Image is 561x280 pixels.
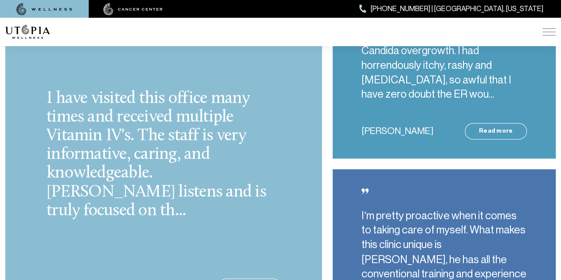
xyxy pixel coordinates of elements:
img: cancer center [103,3,163,16]
p: I treated at Utopia Wellness in [DATE], for severe liver toxicity and Candida overgrowth. I had h... [361,15,527,102]
img: icon [361,188,369,194]
a: [PHONE_NUMBER] | [GEOGRAPHIC_DATA], [US_STATE] [359,3,543,15]
p: I have visited this office many times and received multiple Vitamin IV's. The staff is very infor... [47,90,281,221]
img: icon-hamburger [542,28,556,35]
img: wellness [16,3,72,16]
span: [PHONE_NUMBER] | [GEOGRAPHIC_DATA], [US_STATE] [371,3,543,15]
img: logo [5,25,50,39]
span: [PERSON_NAME] [361,124,433,138]
a: Read more [465,123,527,139]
